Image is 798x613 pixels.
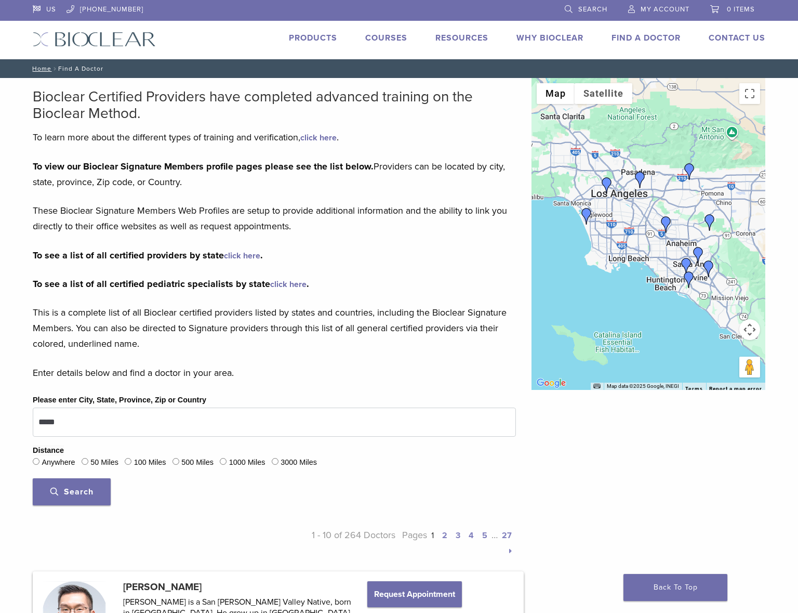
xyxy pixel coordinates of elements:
strong: To see a list of all certified providers by state . [33,250,263,261]
a: Back To Top [623,574,727,601]
p: To learn more about the different types of training and verification, . [33,129,516,145]
nav: Find A Doctor [25,59,773,78]
div: Dr. Joy Helou [681,163,698,180]
a: Terms (opens in new tab) [685,386,703,392]
h2: Bioclear Certified Providers have completed advanced training on the Bioclear Method. [33,88,516,122]
button: Drag Pegman onto the map to open Street View [739,357,760,377]
a: Resources [435,33,488,43]
a: Products [289,33,337,43]
label: 50 Miles [90,457,118,468]
a: Open this area in Google Maps (opens a new window) [534,376,568,390]
div: Dr. Frank Raymer [700,260,717,277]
img: Bioclear [33,32,156,47]
a: Courses [365,33,407,43]
button: Map camera controls [739,319,760,340]
a: Report a map error [709,386,762,392]
span: Map data ©2025 Google, INEGI [607,383,679,389]
a: 2 [442,530,447,541]
button: Show satellite imagery [575,83,632,104]
span: … [491,529,498,541]
button: Toggle fullscreen view [739,83,760,104]
button: Show street map [537,83,575,104]
label: 3000 Miles [281,457,317,468]
a: 27 [502,530,512,541]
span: / [51,66,58,71]
a: 5 [482,530,487,541]
p: These Bioclear Signature Members Web Profiles are setup to provide additional information and the... [33,203,516,234]
button: Keyboard shortcuts [593,383,601,390]
span: Search [50,487,94,497]
a: 1 [431,530,434,541]
a: 4 [469,530,474,541]
div: Dr. Henry Chung [658,216,674,233]
label: Anywhere [42,457,75,468]
label: 500 Miles [181,457,214,468]
strong: To see a list of all certified pediatric specialists by state . [33,278,309,290]
label: Please enter City, State, Province, Zip or Country [33,395,206,406]
a: Home [29,65,51,72]
div: Dr. Eddie Kao [690,247,707,264]
p: 1 - 10 of 264 Doctors [274,527,395,558]
span: 0 items [727,5,755,14]
p: This is a complete list of all Bioclear certified providers listed by states and countries, inclu... [33,305,516,351]
div: Dr. Randy Fong [678,258,695,275]
a: 3 [456,530,460,541]
p: Providers can be located by city, state, province, Zip code, or Country. [33,159,516,190]
span: My Account [641,5,689,14]
div: Dr. Benjamin Lu [632,172,648,188]
button: Request Appointment [367,581,462,607]
button: Search [33,478,111,505]
a: click here [300,133,337,143]
img: Google [534,376,568,390]
a: click here [270,279,307,290]
div: Dr. Henry Chung [598,177,615,194]
a: click here [224,251,260,261]
div: Dr. Sandra Calleros [578,208,595,225]
span: Search [578,5,607,14]
label: 1000 Miles [229,457,265,468]
legend: Distance [33,445,64,457]
strong: To view our Bioclear Signature Members profile pages please see the list below. [33,161,374,172]
div: Dr. James Chau [681,271,697,288]
div: Dr. Rajeev Prasher [701,214,718,231]
a: Contact Us [709,33,765,43]
p: Enter details below and find a doctor in your area. [33,365,516,381]
p: Pages [395,527,516,558]
label: 100 Miles [134,457,166,468]
a: Find A Doctor [611,33,681,43]
a: Why Bioclear [516,33,583,43]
